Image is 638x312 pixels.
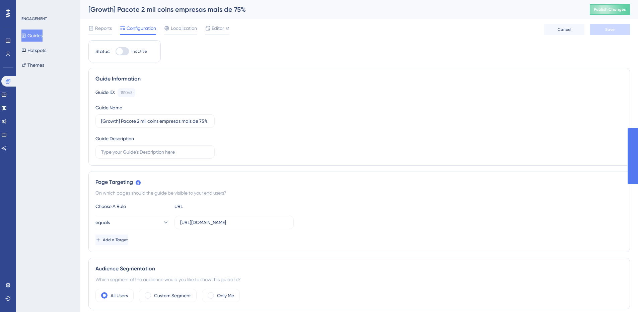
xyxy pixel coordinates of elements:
[180,219,288,226] input: yourwebsite.com/path
[101,117,209,125] input: Type your Guide’s Name here
[212,24,224,32] span: Editor
[21,44,46,56] button: Hotspots
[95,24,112,32] span: Reports
[95,75,623,83] div: Guide Information
[95,178,623,186] div: Page Targeting
[95,189,623,197] div: On which pages should the guide be visible to your end users?
[544,24,584,35] button: Cancel
[111,292,128,300] label: All Users
[174,202,248,210] div: URL
[95,265,623,273] div: Audience Segmentation
[217,292,234,300] label: Only Me
[103,237,128,243] span: Add a Target
[154,292,191,300] label: Custom Segment
[95,135,134,143] div: Guide Description
[590,4,630,15] button: Publish Changes
[132,49,147,54] span: Inactive
[121,90,132,95] div: 151045
[558,27,571,32] span: Cancel
[95,104,122,112] div: Guide Name
[95,235,128,245] button: Add a Target
[171,24,197,32] span: Localization
[21,59,44,71] button: Themes
[95,88,115,97] div: Guide ID:
[95,47,110,55] div: Status:
[590,24,630,35] button: Save
[95,202,169,210] div: Choose A Rule
[88,5,573,14] div: [Growth] Pacote 2 mil coins empresas mais de 75%
[605,27,615,32] span: Save
[594,7,626,12] span: Publish Changes
[21,16,47,21] div: ENGAGEMENT
[95,216,169,229] button: equals
[127,24,156,32] span: Configuration
[95,218,110,226] span: equals
[95,275,623,283] div: Which segment of the audience would you like to show this guide to?
[101,148,209,156] input: Type your Guide’s Description here
[21,30,43,42] button: Guides
[610,285,630,306] iframe: UserGuiding AI Assistant Launcher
